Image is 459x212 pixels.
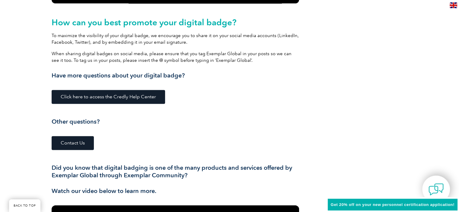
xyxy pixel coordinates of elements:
h3: Watch our video below to learn more. [52,187,299,195]
p: When sharing digital badges on social media, please ensure that you tag Exemplar Global in your p... [52,50,299,64]
span: Click here to access the Credly Help Center [61,94,156,99]
a: Contact Us [52,136,94,150]
h3: Did you know that digital badging is one of the many products and services offered by Exemplar Gl... [52,164,299,179]
h3: Have more questions about your digital badge? [52,72,299,79]
a: Click here to access the Credly Help Center [52,90,165,104]
img: contact-chat.png [429,182,444,197]
a: BACK TO TOP [9,199,40,212]
p: To maximize the visibility of your digital badge, we encourage you to share it on your social med... [52,32,299,46]
img: en [450,2,457,8]
span: Get 20% off on your new personnel certification application! [331,202,454,207]
h2: How can you best promote your digital badge? [52,17,299,27]
h3: Other questions? [52,118,299,125]
span: Contact Us [61,141,85,145]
